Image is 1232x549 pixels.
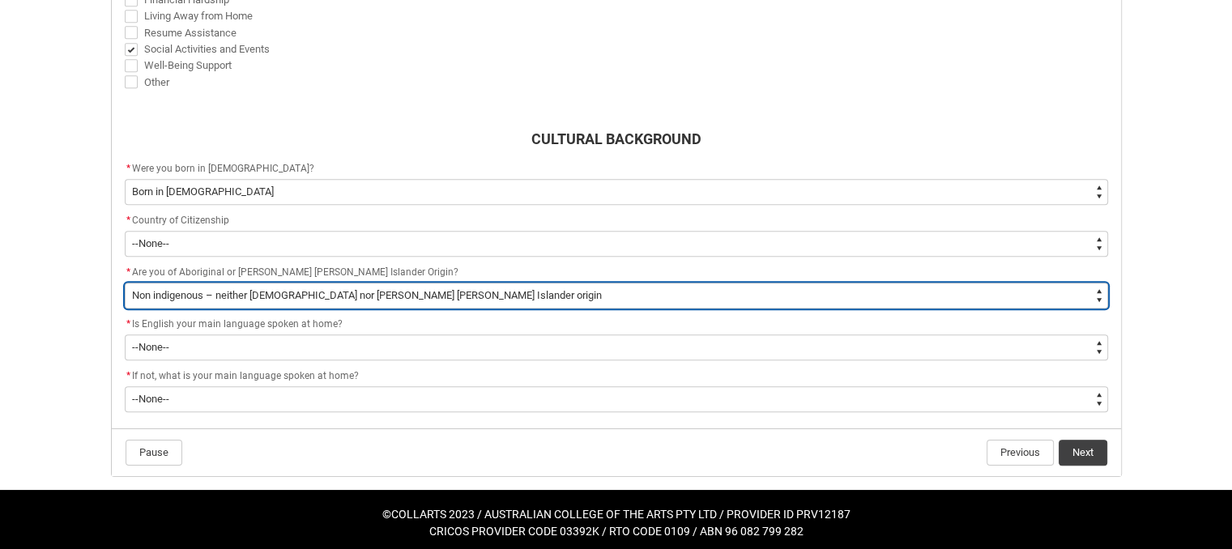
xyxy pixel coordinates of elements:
[144,76,169,88] span: Other
[126,318,130,330] abbr: required
[132,370,359,381] span: If not, what is your main language spoken at home?
[132,318,343,330] span: Is English your main language spoken at home?
[132,266,458,278] span: Are you of Aboriginal or [PERSON_NAME] [PERSON_NAME] Islander Origin?
[144,27,237,39] span: Resume Assistance
[126,266,130,278] abbr: required
[132,215,229,226] span: Country of Citizenship
[144,10,253,22] span: Living Away from Home
[126,440,182,466] button: Pause
[531,130,701,147] b: CULTURAL BACKGROUND
[144,59,232,71] span: Well-Being Support
[126,215,130,226] abbr: required
[126,163,130,174] abbr: required
[1059,440,1107,466] button: Next
[132,163,314,174] span: Were you born in [DEMOGRAPHIC_DATA]?
[126,370,130,381] abbr: required
[144,43,270,55] span: Social Activities and Events
[987,440,1054,466] button: Previous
